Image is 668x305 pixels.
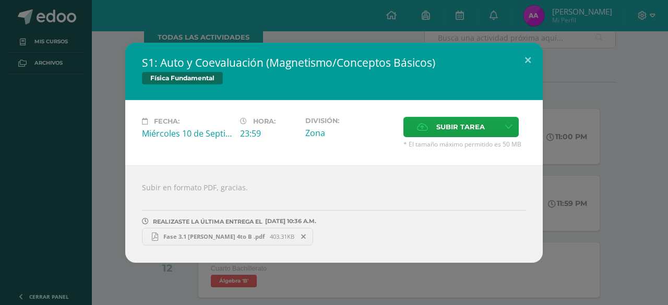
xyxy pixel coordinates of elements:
[142,128,232,139] div: Miércoles 10 de Septiembre
[295,231,313,242] span: Remover entrega
[158,233,270,240] span: Fase 3.1 [PERSON_NAME] 4to B .pdf
[154,117,180,125] span: Fecha:
[263,221,316,222] span: [DATE] 10:36 A.M.
[142,72,223,84] span: Física Fundamental
[125,165,543,263] div: Subir en formato PDF, gracias.
[240,128,297,139] div: 23:59
[513,43,543,78] button: Close (Esc)
[305,127,395,139] div: Zona
[153,218,263,225] span: REALIZASTE LA ÚLTIMA ENTREGA EL
[403,140,526,149] span: * El tamaño máximo permitido es 50 MB
[253,117,276,125] span: Hora:
[305,117,395,125] label: División:
[142,228,313,246] a: Fase 3.1 [PERSON_NAME] 4to B .pdf 403.31KB
[436,117,485,137] span: Subir tarea
[270,233,294,240] span: 403.31KB
[142,55,526,70] h2: S1: Auto y Coevaluación (Magnetismo/Conceptos Básicos)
